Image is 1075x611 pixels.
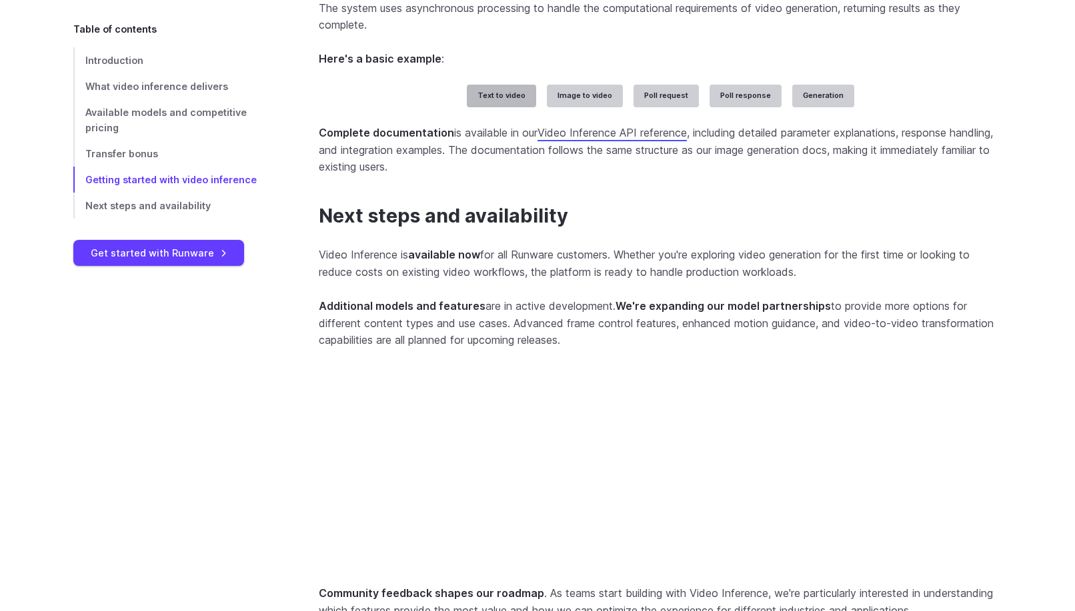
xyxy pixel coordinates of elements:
[85,148,158,159] span: Transfer bonus
[85,81,228,92] span: What video inference delivers
[319,125,1002,176] p: is available in our , including detailed parameter explanations, response handling, and integrati...
[73,73,276,99] a: What video inference delivers
[537,126,687,139] a: Video Inference API reference
[319,299,485,312] strong: Additional models and features
[319,247,1002,281] p: Video Inference is for all Runware customers. Whether you're exploring video generation for the f...
[467,85,536,107] label: Text to video
[710,85,782,107] label: Poll response
[408,248,480,261] strong: available now
[73,141,276,167] a: Transfer bonus
[319,52,441,65] strong: Here's a basic example
[319,126,454,139] strong: Complete documentation
[319,51,1002,68] p: :
[319,205,568,228] a: Next steps and availability
[85,55,143,66] span: Introduction
[73,193,276,219] a: Next steps and availability
[73,167,276,193] a: Getting started with video inference
[634,85,699,107] label: Poll request
[73,240,244,266] a: Get started with Runware
[547,85,623,107] label: Image to video
[319,586,544,600] strong: Community feedback shapes our roadmap
[616,299,831,312] strong: We're expanding our model partnerships
[319,298,1002,349] p: are in active development. to provide more options for different content types and use cases. Adv...
[73,99,276,141] a: Available models and competitive pricing
[85,174,257,185] span: Getting started with video inference
[73,47,276,73] a: Introduction
[792,85,854,107] label: Generation
[85,200,211,211] span: Next steps and availability
[73,21,157,37] span: Table of contents
[85,107,247,133] span: Available models and competitive pricing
